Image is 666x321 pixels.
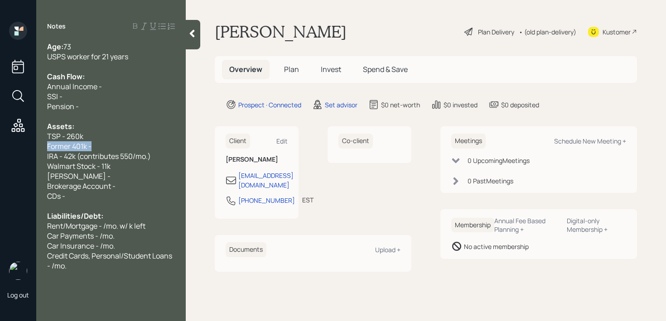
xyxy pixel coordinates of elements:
div: $0 deposited [501,100,539,110]
label: Notes [47,22,66,31]
span: Car Insurance - /mo. [47,241,115,251]
div: Annual Fee Based Planning + [494,216,560,234]
span: Spend & Save [363,64,408,74]
h6: Co-client [338,134,373,149]
h6: [PERSON_NAME] [226,156,288,163]
div: 0 Past Meeting s [468,176,513,186]
span: Age: [47,42,63,52]
span: Credit Cards, Personal/Student Loans - /mo. [47,251,174,271]
span: USPS worker for 21 years [47,52,128,62]
span: 73 [63,42,71,52]
div: No active membership [464,242,529,251]
span: Rent/Mortgage - /mo. w/ k left [47,221,145,231]
span: TSP - 260k [47,131,83,141]
span: Former 401k - [47,141,92,151]
div: Set advisor [325,100,357,110]
div: Plan Delivery [478,27,514,37]
span: Car Payments - /mo. [47,231,115,241]
div: Log out [7,291,29,299]
span: Overview [229,64,262,74]
div: Edit [276,137,288,145]
span: Assets: [47,121,74,131]
span: Cash Flow: [47,72,85,81]
span: Brokerage Account - [47,181,116,191]
span: Plan [284,64,299,74]
div: Schedule New Meeting + [554,137,626,145]
div: • (old plan-delivery) [519,27,576,37]
div: Kustomer [603,27,631,37]
h1: [PERSON_NAME] [215,22,347,42]
span: SSI - [47,91,63,101]
span: [PERSON_NAME] - [47,171,111,181]
div: $0 net-worth [381,100,420,110]
h6: Meetings [451,134,486,149]
span: IRA - 42k (contributes 550/mo.) [47,151,151,161]
h6: Documents [226,242,266,257]
span: Invest [321,64,341,74]
span: CDs - [47,191,65,201]
div: $0 invested [444,100,478,110]
div: Upload + [375,245,401,254]
img: retirable_logo.png [9,262,27,280]
span: Liabilities/Debt: [47,211,103,221]
span: Pension - [47,101,79,111]
div: [PHONE_NUMBER] [238,196,295,205]
span: Walmart Stock - 11k [47,161,111,171]
div: [EMAIL_ADDRESS][DOMAIN_NAME] [238,171,294,190]
h6: Membership [451,218,494,233]
div: EST [302,195,314,205]
h6: Client [226,134,250,149]
div: Digital-only Membership + [567,216,626,234]
span: Annual Income - [47,81,102,91]
div: Prospect · Connected [238,100,301,110]
div: 0 Upcoming Meeting s [468,156,530,165]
